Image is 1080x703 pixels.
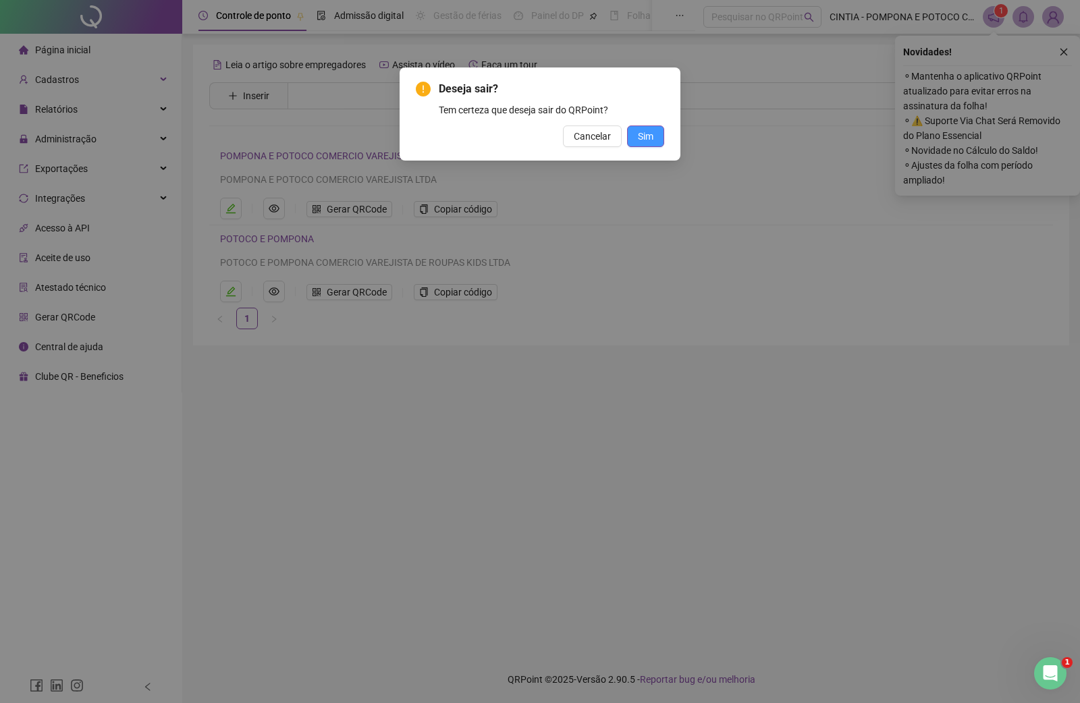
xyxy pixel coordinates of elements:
[638,129,653,144] span: Sim
[439,103,664,117] div: Tem certeza que deseja sair do QRPoint?
[574,129,611,144] span: Cancelar
[627,125,664,147] button: Sim
[439,81,664,97] span: Deseja sair?
[563,125,622,147] button: Cancelar
[416,82,431,96] span: exclamation-circle
[1062,657,1073,668] span: 1
[1034,657,1066,690] iframe: Intercom live chat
